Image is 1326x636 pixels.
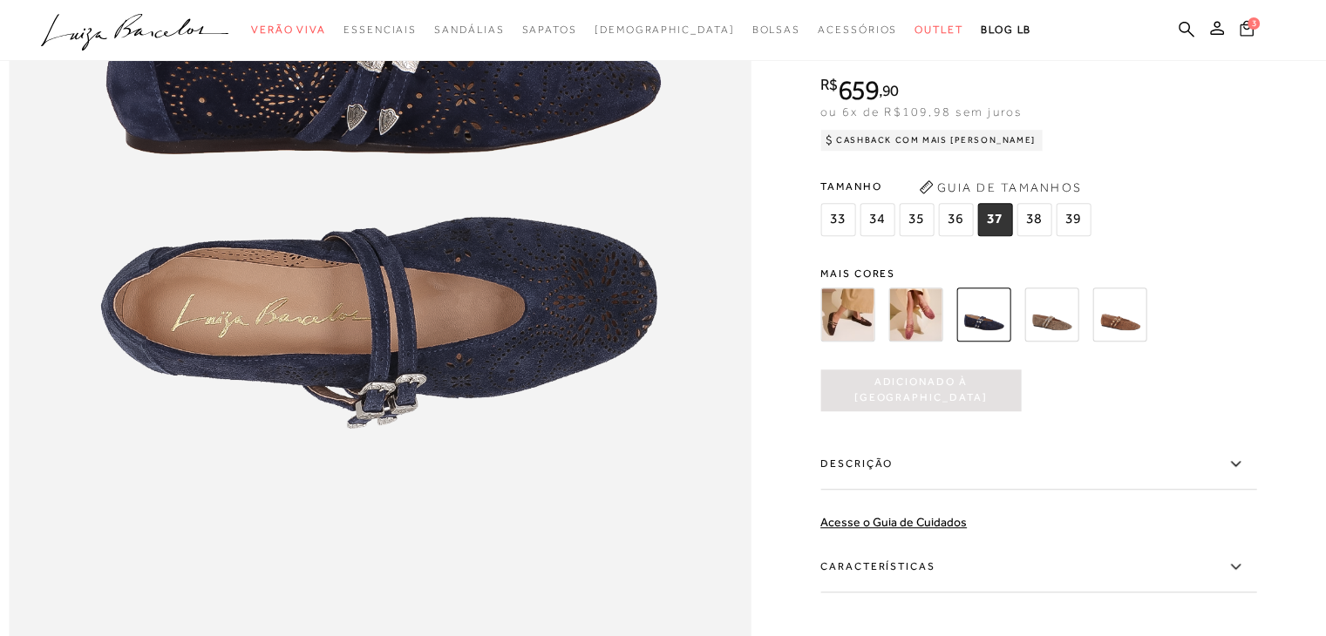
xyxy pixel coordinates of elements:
img: SAPATILHA EM CAMURÇA VAZADA COM FIVELAS CAFÉ [820,288,874,342]
span: 90 [882,81,899,99]
a: categoryNavScreenReaderText [434,14,504,46]
span: 34 [860,203,894,236]
span: Acessórios [818,24,897,36]
span: 39 [1056,203,1091,236]
span: ou 6x de R$109,98 sem juros [820,105,1022,118]
button: 3 [1234,19,1259,43]
a: Acesse o Guia de Cuidados [820,515,967,529]
span: Essenciais [343,24,417,36]
a: BLOG LB [981,14,1031,46]
img: SAPATILHA EM CAMURÇA VAZADA COM FIVELAS ROSA QUARTZO [888,288,942,342]
span: Verão Viva [251,24,326,36]
span: 38 [1017,203,1051,236]
span: Bolsas [751,24,800,36]
a: categoryNavScreenReaderText [251,14,326,46]
span: Tamanho [820,173,1095,200]
button: Adicionado à [GEOGRAPHIC_DATA] [820,369,1021,411]
img: SAPATILHA MARY JANE EM CAMURÇA CARAMELO COM RECORTES [1092,288,1146,342]
span: 659 [838,74,879,105]
label: Descrição [820,439,1256,490]
a: categoryNavScreenReaderText [521,14,576,46]
span: Mais cores [820,268,1256,279]
img: SAPATILHA MARY JANE EM CAMURÇA AZUL NAVAL COM RECORTES [956,288,1010,342]
span: 37 [977,203,1012,236]
i: , [879,83,899,98]
i: R$ [820,77,838,92]
span: Adicionado à [GEOGRAPHIC_DATA] [820,376,1021,406]
label: Características [820,542,1256,592]
span: Sapatos [521,24,576,36]
a: categoryNavScreenReaderText [915,14,963,46]
span: BLOG LB [981,24,1031,36]
span: 33 [820,203,855,236]
button: Guia de Tamanhos [913,173,1087,201]
div: Cashback com Mais [PERSON_NAME] [820,130,1043,151]
span: 35 [899,203,934,236]
span: 3 [1248,17,1260,30]
a: categoryNavScreenReaderText [818,14,897,46]
span: Outlet [915,24,963,36]
span: Sandálias [434,24,504,36]
span: 36 [938,203,973,236]
a: noSubCategoriesText [595,14,735,46]
a: categoryNavScreenReaderText [343,14,417,46]
img: SAPATILHA MARY JANE EM CAMURÇA BEGE FENDI COM RECORTES [1024,288,1078,342]
span: [DEMOGRAPHIC_DATA] [595,24,735,36]
a: categoryNavScreenReaderText [751,14,800,46]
